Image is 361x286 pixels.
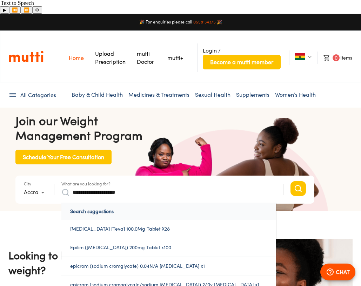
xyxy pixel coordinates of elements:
[61,238,276,257] a: Epilim ([MEDICAL_DATA]) 200mg Tablet x100
[61,182,111,186] label: What are you looking for?
[15,150,112,164] button: Schedule Your Free Consultation
[333,54,340,61] span: 0
[317,52,352,64] li: Items
[203,47,217,54] span: Login
[195,91,230,98] a: Sexual Health
[210,57,273,67] span: Become a mutti member
[203,55,281,69] button: Become a mutti member
[69,54,84,61] a: Navigates to Home Page
[21,6,32,14] button: Forward
[95,50,126,65] a: Navigates to Prescription Upload Page
[61,257,276,275] a: epicrom (sodium cromglycate) 0.04N/A [MEDICAL_DATA] x1
[72,91,123,98] a: Baby & Child Health
[275,91,316,98] a: Women’s Health
[193,19,216,25] a: 0558134375
[8,248,105,278] h4: Looking to lose weight?
[15,153,112,159] a: Schedule Your Free Consultation
[336,268,350,276] p: CHAT
[9,6,21,14] button: Previous
[128,91,189,98] a: Medicines & Treatments
[9,50,44,62] a: Link on the logo navigates to HomePage
[32,6,42,14] button: Settings
[23,152,104,162] span: Schedule Your Free Consultation
[137,50,154,65] a: Navigates to mutti doctor website
[308,55,312,59] img: Dropdown
[20,91,56,99] span: All Categories
[290,181,306,196] button: Search
[24,187,47,198] div: Accra
[295,53,305,60] img: Ghana
[9,50,44,62] img: Logo
[320,264,355,280] button: CHAT
[197,43,281,72] li: /
[61,203,276,220] p: Search suggestions
[15,113,314,143] h4: Join our Weight Management Program
[236,91,269,98] a: Supplements
[24,182,31,186] label: City
[167,54,183,61] a: Navigates to mutti+ page
[61,220,276,238] a: [MEDICAL_DATA] [Teva] 100.0Mg Tablet X28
